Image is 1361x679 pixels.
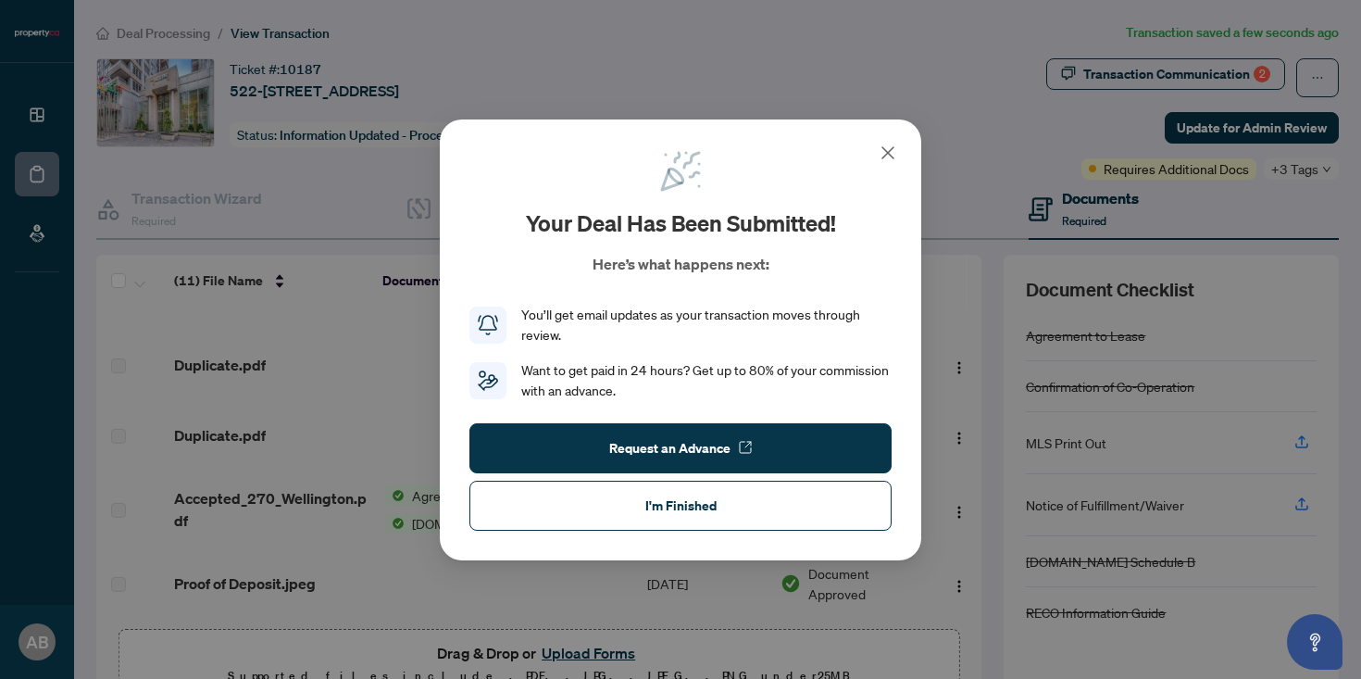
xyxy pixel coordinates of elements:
span: Request an Advance [609,433,730,462]
button: I'm Finished [469,480,892,530]
span: I'm Finished [645,490,717,520]
button: Request an Advance [469,422,892,472]
p: Here’s what happens next: [593,253,769,275]
div: Want to get paid in 24 hours? Get up to 80% of your commission with an advance. [521,360,892,401]
button: Open asap [1287,614,1342,670]
h2: Your deal has been submitted! [526,208,836,238]
div: You’ll get email updates as your transaction moves through review. [521,305,892,346]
